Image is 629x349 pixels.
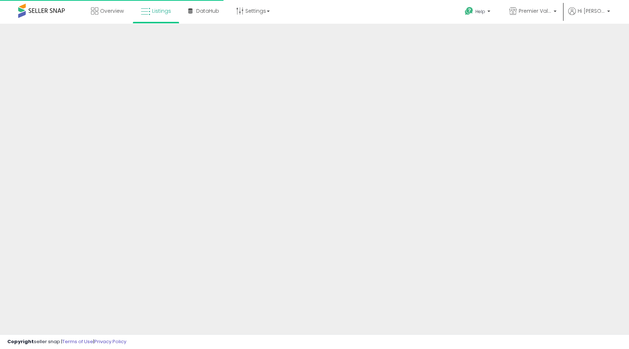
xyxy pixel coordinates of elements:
i: Get Help [464,7,474,16]
a: Help [459,1,498,24]
span: Overview [100,7,124,15]
span: Help [475,8,485,15]
span: DataHub [196,7,219,15]
span: Listings [152,7,171,15]
span: Hi [PERSON_NAME] [578,7,605,15]
span: Premier Value Marketplace LLC [519,7,551,15]
a: Hi [PERSON_NAME] [568,7,610,24]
